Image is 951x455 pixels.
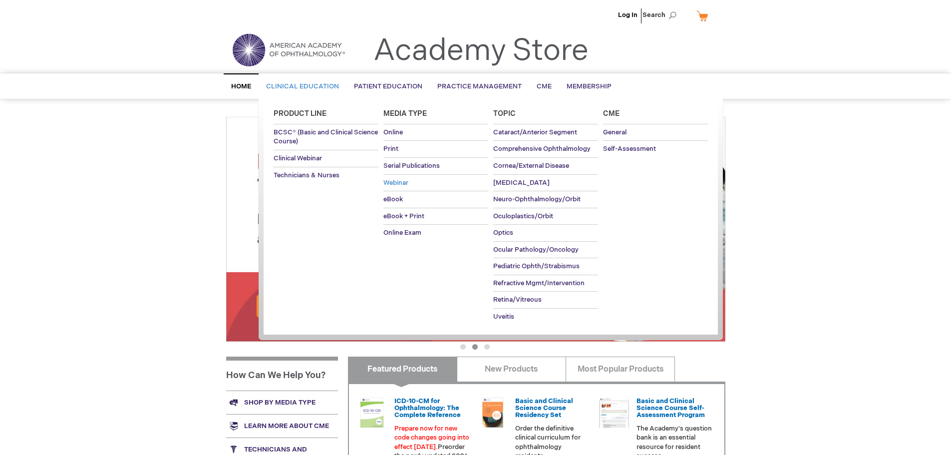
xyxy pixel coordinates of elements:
[493,279,585,287] span: Refractive Mgmt/Intervention
[373,33,589,69] a: Academy Store
[383,212,424,220] span: eBook + Print
[354,82,422,90] span: Patient Education
[383,109,427,118] span: Media Type
[472,344,478,350] button: 2 of 3
[493,262,580,270] span: Pediatric Ophth/Strabismus
[493,313,514,321] span: Uveitis
[493,195,581,203] span: Neuro-Ophthalmology/Orbit
[383,179,408,187] span: Webinar
[599,398,629,428] img: bcscself_20.jpg
[603,128,627,136] span: General
[642,5,680,25] span: Search
[457,357,566,382] a: New Products
[394,397,461,420] a: ICD-10-CM for Ophthalmology: The Complete Reference
[231,82,251,90] span: Home
[566,357,675,382] a: Most Popular Products
[357,398,387,428] img: 0120008u_42.png
[478,398,508,428] img: 02850963u_47.png
[266,82,339,90] span: Clinical Education
[383,145,398,153] span: Print
[537,82,552,90] span: CME
[348,357,457,382] a: Featured Products
[618,11,637,19] a: Log In
[226,357,338,391] h1: How Can We Help You?
[493,128,577,136] span: Cataract/Anterior Segment
[493,162,569,170] span: Cornea/External Disease
[636,397,705,420] a: Basic and Clinical Science Course Self-Assessment Program
[437,82,522,90] span: Practice Management
[493,246,579,254] span: Ocular Pathology/Oncology
[493,229,513,237] span: Optics
[383,162,440,170] span: Serial Publications
[567,82,612,90] span: Membership
[603,145,656,153] span: Self-Assessment
[226,391,338,414] a: Shop by media type
[394,425,469,451] font: Prepare now for new code changes going into effect [DATE].
[493,145,591,153] span: Comprehensive Ophthalmology
[226,414,338,438] a: Learn more about CME
[383,128,403,136] span: Online
[274,171,339,179] span: Technicians & Nurses
[383,195,403,203] span: eBook
[383,229,421,237] span: Online Exam
[274,109,326,118] span: Product Line
[493,179,550,187] span: [MEDICAL_DATA]
[460,344,466,350] button: 1 of 3
[274,128,378,146] span: BCSC® (Basic and Clinical Science Course)
[515,397,573,420] a: Basic and Clinical Science Course Residency Set
[603,109,620,118] span: Cme
[274,154,322,162] span: Clinical Webinar
[484,344,490,350] button: 3 of 3
[493,212,553,220] span: Oculoplastics/Orbit
[493,109,516,118] span: Topic
[493,296,542,304] span: Retina/Vitreous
